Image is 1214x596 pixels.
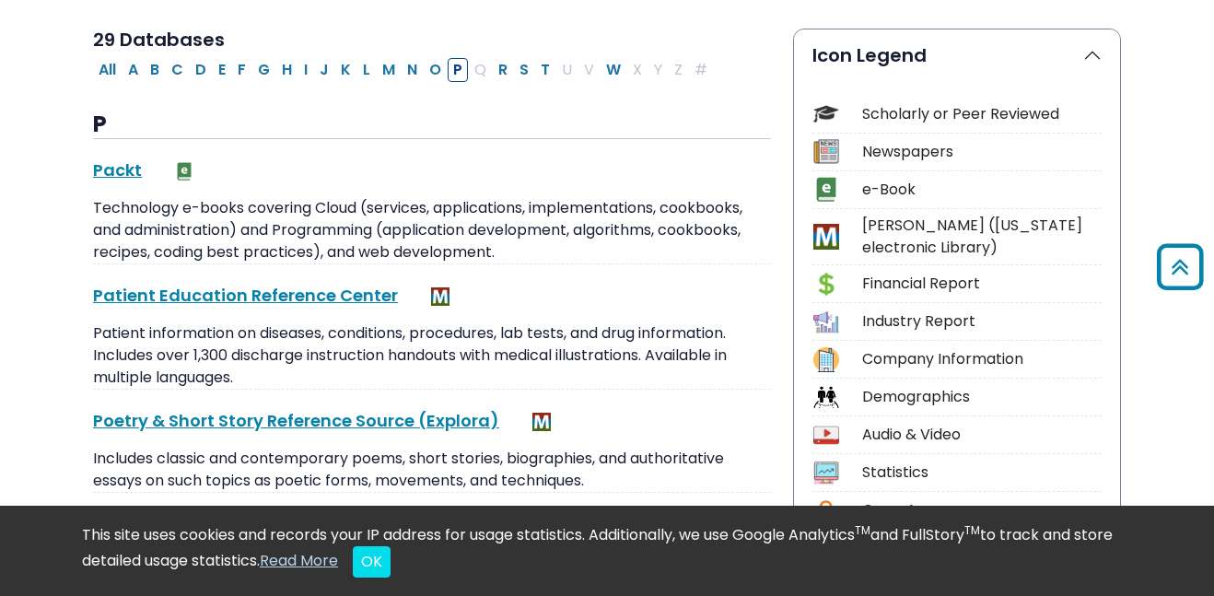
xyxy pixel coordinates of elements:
[1150,251,1209,282] a: Back to Top
[448,58,468,82] button: Filter Results P
[93,111,771,139] h3: P
[813,347,838,372] img: Icon Company Information
[353,546,391,578] button: Close
[424,58,447,82] button: Filter Results O
[145,58,165,82] button: Filter Results B
[862,499,1102,521] div: Open Access
[232,58,251,82] button: Filter Results F
[855,522,870,538] sup: TM
[93,197,771,263] p: Technology e-books covering Cloud (services, applications, implementations, cookbooks, and admini...
[814,498,837,523] img: Icon Open Access
[794,29,1120,81] button: Icon Legend
[532,413,551,431] img: MeL (Michigan electronic Library)
[314,58,334,82] button: Filter Results J
[514,58,534,82] button: Filter Results S
[123,58,144,82] button: Filter Results A
[276,58,298,82] button: Filter Results H
[213,58,231,82] button: Filter Results E
[862,273,1102,295] div: Financial Report
[93,27,225,53] span: 29 Databases
[535,58,555,82] button: Filter Results T
[862,103,1102,125] div: Scholarly or Peer Reviewed
[862,179,1102,201] div: e-Book
[93,58,122,82] button: All
[813,224,838,249] img: Icon MeL (Michigan electronic Library)
[190,58,212,82] button: Filter Results D
[335,58,356,82] button: Filter Results K
[298,58,313,82] button: Filter Results I
[813,101,838,126] img: Icon Scholarly or Peer Reviewed
[252,58,275,82] button: Filter Results G
[93,284,398,307] a: Patient Education Reference Center
[813,177,838,202] img: Icon e-Book
[862,386,1102,408] div: Demographics
[82,524,1132,578] div: This site uses cookies and records your IP address for usage statistics. Additionally, we use Goo...
[862,141,1102,163] div: Newspapers
[93,448,771,492] p: Includes classic and contemporary poems, short stories, biographies, and authoritative essays on ...
[93,409,499,432] a: Poetry & Short Story Reference Source (Explora)
[813,423,838,448] img: Icon Audio & Video
[493,58,513,82] button: Filter Results R
[862,348,1102,370] div: Company Information
[431,287,449,306] img: MeL (Michigan electronic Library)
[813,139,838,164] img: Icon Newspapers
[862,462,1102,484] div: Statistics
[166,58,189,82] button: Filter Results C
[813,385,838,410] img: Icon Demographics
[260,550,338,571] a: Read More
[813,461,838,485] img: Icon Statistics
[357,58,376,82] button: Filter Results L
[175,162,193,181] img: e-Book
[813,310,838,334] img: Icon Industry Report
[964,522,980,538] sup: TM
[813,272,838,297] img: Icon Financial Report
[601,58,626,82] button: Filter Results W
[862,424,1102,446] div: Audio & Video
[377,58,401,82] button: Filter Results M
[93,322,771,389] p: Patient information on diseases, conditions, procedures, lab tests, and drug information. Include...
[402,58,423,82] button: Filter Results N
[93,158,142,181] a: Packt
[93,58,715,79] div: Alpha-list to filter by first letter of database name
[862,215,1102,259] div: [PERSON_NAME] ([US_STATE] electronic Library)
[862,310,1102,333] div: Industry Report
